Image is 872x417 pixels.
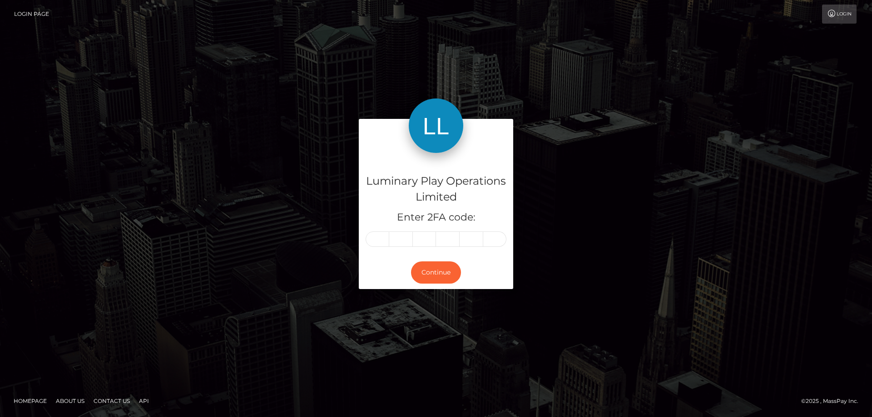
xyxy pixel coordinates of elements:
[10,394,50,408] a: Homepage
[822,5,857,24] a: Login
[411,261,461,284] button: Continue
[52,394,88,408] a: About Us
[366,173,506,205] h4: Luminary Play Operations Limited
[801,396,865,406] div: © 2025 , MassPay Inc.
[14,5,49,24] a: Login Page
[409,98,463,153] img: Luminary Play Operations Limited
[90,394,134,408] a: Contact Us
[135,394,153,408] a: API
[366,211,506,225] h5: Enter 2FA code:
